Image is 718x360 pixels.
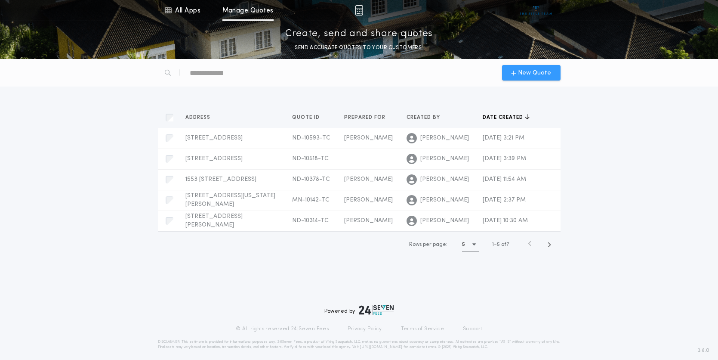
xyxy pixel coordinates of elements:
[501,241,509,248] span: of 7
[360,345,402,349] a: [URL][DOMAIN_NAME]
[483,176,526,183] span: [DATE] 11:54 AM
[185,113,217,122] button: Address
[420,134,469,143] span: [PERSON_NAME]
[520,6,552,15] img: vs-icon
[502,65,561,81] button: New Quote
[292,114,321,121] span: Quote ID
[292,155,329,162] span: ND-10518-TC
[483,113,530,122] button: Date created
[185,135,243,141] span: [STREET_ADDRESS]
[420,217,469,225] span: [PERSON_NAME]
[483,155,526,162] span: [DATE] 3:39 PM
[285,27,433,41] p: Create, send and share quotes
[483,114,525,121] span: Date created
[236,326,329,332] p: © All rights reserved. 24|Seven Fees
[462,238,479,251] button: 5
[492,242,494,247] span: 1
[420,196,469,205] span: [PERSON_NAME]
[518,68,551,78] span: New Quote
[420,175,469,184] span: [PERSON_NAME]
[698,347,709,354] span: 3.8.0
[462,240,465,249] h1: 5
[292,113,326,122] button: Quote ID
[348,326,382,332] a: Privacy Policy
[344,114,387,121] span: Prepared for
[401,326,444,332] a: Terms of Service
[344,176,393,183] span: [PERSON_NAME]
[185,155,243,162] span: [STREET_ADDRESS]
[292,197,330,203] span: MN-10142-TC
[295,43,423,52] p: SEND ACCURATE QUOTES TO YOUR CUSTOMERS.
[359,305,394,315] img: logo
[185,213,243,228] span: [STREET_ADDRESS][PERSON_NAME]
[324,305,394,315] div: Powered by
[185,114,212,121] span: Address
[409,242,447,247] span: Rows per page:
[420,155,469,163] span: [PERSON_NAME]
[497,242,500,247] span: 5
[292,135,330,141] span: ND-10593-TC
[407,113,447,122] button: Created by
[355,5,363,16] img: img
[344,135,393,141] span: [PERSON_NAME]
[483,217,528,224] span: [DATE] 10:30 AM
[344,197,393,203] span: [PERSON_NAME]
[292,176,330,183] span: ND-10378-TC
[407,114,442,121] span: Created by
[463,326,482,332] a: Support
[344,217,393,224] span: [PERSON_NAME]
[185,176,256,183] span: 1553 [STREET_ADDRESS]
[158,339,561,350] p: DISCLAIMER: This estimate is provided for informational purposes only. 24|Seven Fees, a product o...
[185,192,275,208] span: [STREET_ADDRESS][US_STATE][PERSON_NAME]
[483,135,524,141] span: [DATE] 3:21 PM
[483,197,526,203] span: [DATE] 2:37 PM
[292,217,329,224] span: ND-10314-TC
